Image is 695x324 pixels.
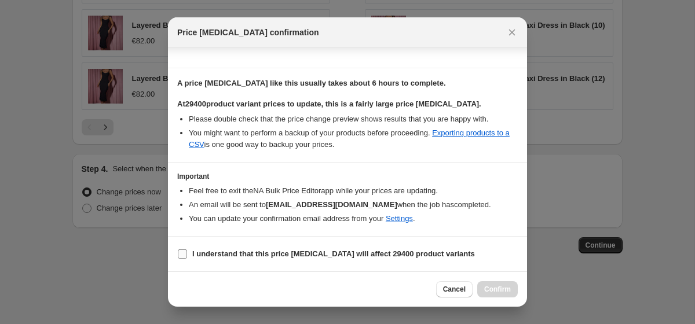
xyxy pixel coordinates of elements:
a: Exporting products to a CSV [189,128,510,149]
h3: Important [177,172,518,181]
a: Settings [386,214,413,223]
span: Cancel [443,285,466,294]
b: At 29400 product variant prices to update, this is a fairly large price [MEDICAL_DATA]. [177,100,481,108]
button: Close [504,24,520,41]
button: Cancel [436,281,473,297]
li: Feel free to exit the NA Bulk Price Editor app while your prices are updating. [189,185,518,197]
b: A price [MEDICAL_DATA] like this usually takes about 6 hours to complete. [177,79,446,87]
b: I understand that this price [MEDICAL_DATA] will affect 29400 product variants [192,249,475,258]
b: [EMAIL_ADDRESS][DOMAIN_NAME] [266,200,397,209]
li: You can update your confirmation email address from your . [189,213,518,224]
li: An email will be sent to when the job has completed . [189,199,518,211]
span: Price [MEDICAL_DATA] confirmation [177,27,319,38]
li: You might want to perform a backup of your products before proceeding. is one good way to backup ... [189,127,518,150]
li: Please double check that the price change preview shows results that you are happy with. [189,113,518,125]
